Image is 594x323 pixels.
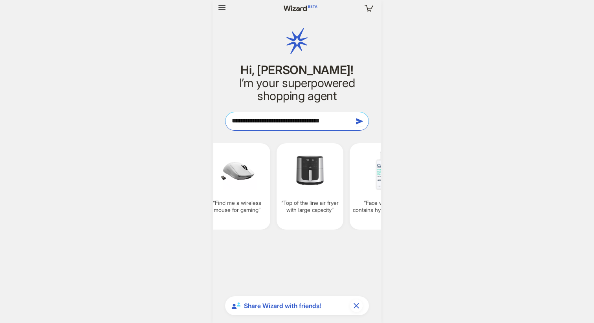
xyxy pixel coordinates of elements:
[225,296,369,315] div: Share Wizard with friends!
[350,143,416,230] div: Face wash that contains hyaluronic acid
[353,148,413,193] img: Face%20wash%20that%20contains%20hyaluronic%20acid-6f0c777e.png
[280,148,340,193] img: Top%20of%20the%20line%20air%20fryer%20with%20large%20capacity-d8b2d60f.png
[225,77,369,102] h2: I’m your superpowered shopping agent
[207,199,267,214] q: Find me a wireless mouse for gaming
[280,199,340,214] q: Top of the line air fryer with large capacity
[244,302,347,310] span: Share Wizard with friends!
[277,143,343,230] div: Top of the line air fryer with large capacity
[225,64,369,77] h1: Hi, [PERSON_NAME]!
[353,199,413,214] q: Face wash that contains hyaluronic acid
[203,143,270,230] div: Find me a wireless mouse for gaming
[207,148,267,193] img: Find%20me%20a%20wireless%20mouse%20for%20gaming-715c5ba0.png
